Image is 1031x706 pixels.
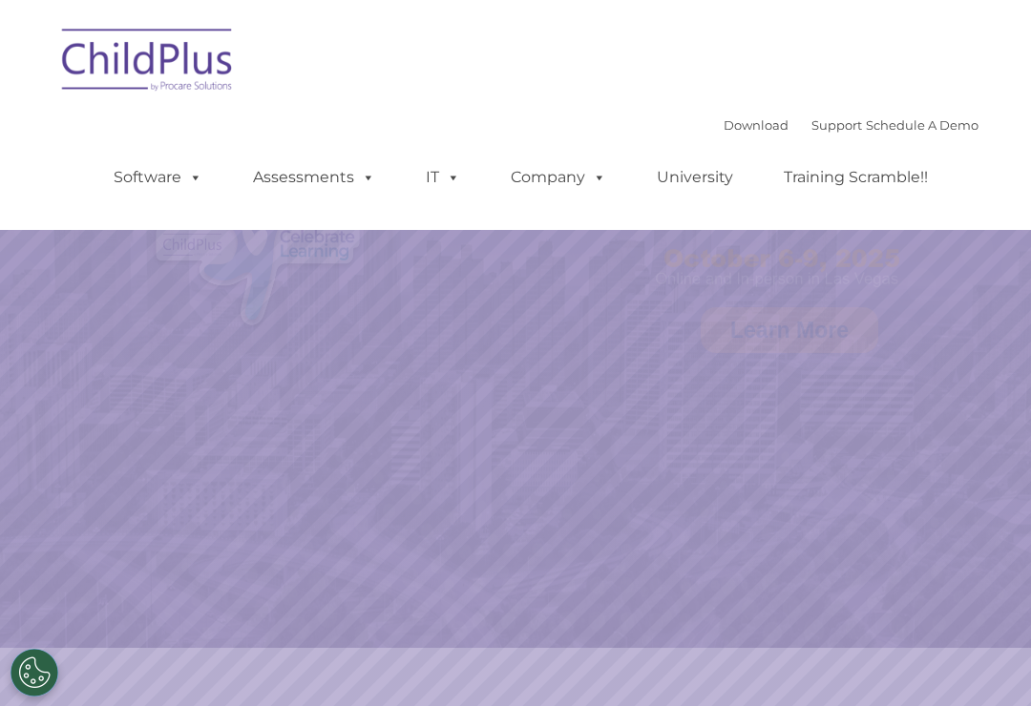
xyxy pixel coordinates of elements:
[724,117,978,133] font: |
[724,117,789,133] a: Download
[53,15,243,111] img: ChildPlus by Procare Solutions
[638,158,752,197] a: University
[11,649,58,696] button: Cookies Settings
[811,117,862,133] a: Support
[866,117,978,133] a: Schedule A Demo
[95,158,221,197] a: Software
[407,158,479,197] a: IT
[701,307,878,353] a: Learn More
[492,158,625,197] a: Company
[234,158,394,197] a: Assessments
[765,158,947,197] a: Training Scramble!!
